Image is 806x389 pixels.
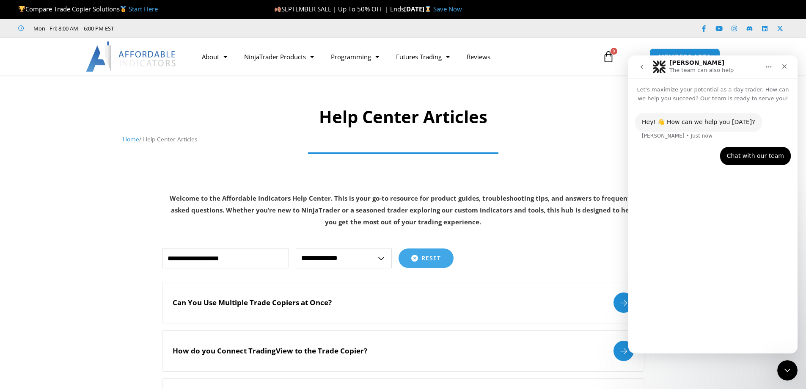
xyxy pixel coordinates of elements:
iframe: Intercom live chat [777,360,798,381]
img: 🏆 [19,6,25,12]
strong: Welcome to the Affordable Indicators Help Center. This is your go-to resource for product guides,... [170,194,636,226]
span: SEPTEMBER SALE | Up To 50% OFF | Ends [274,5,404,13]
a: Programming [322,47,388,66]
span: Mon - Fri: 8:00 AM – 6:00 PM EST [31,23,114,33]
span: 0 [611,48,617,55]
button: Reset [399,248,454,268]
img: 🍂 [275,6,281,12]
a: MEMBERS AREA [649,48,720,66]
img: 🥇 [120,6,127,12]
a: Start Here [129,5,158,13]
span: Compare Trade Copier Solutions [18,5,158,13]
a: NinjaTrader Products [236,47,322,66]
a: Save Now [433,5,462,13]
strong: [DATE] [404,5,433,13]
a: Can You Use Multiple Trade Copiers at Once? [162,282,644,323]
iframe: Customer reviews powered by Trustpilot [126,24,253,33]
h2: How do you Connect TradingView to the Trade Copier? [173,346,367,356]
h2: Can You Use Multiple Trade Copiers at Once? [173,298,332,307]
a: Futures Trading [388,47,458,66]
span: Reset [421,255,441,261]
span: MEMBERS AREA [658,54,711,60]
nav: Breadcrumb [123,134,683,145]
h1: Help Center Articles [123,105,683,129]
iframe: Intercom live chat [628,55,798,353]
a: Home [123,135,139,143]
a: About [193,47,236,66]
img: LogoAI | Affordable Indicators – NinjaTrader [86,41,177,72]
a: How do you Connect TradingView to the Trade Copier? [162,330,644,372]
img: ⌛ [425,6,431,12]
a: Reviews [458,47,499,66]
a: 0 [590,44,627,69]
nav: Menu [193,47,593,66]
